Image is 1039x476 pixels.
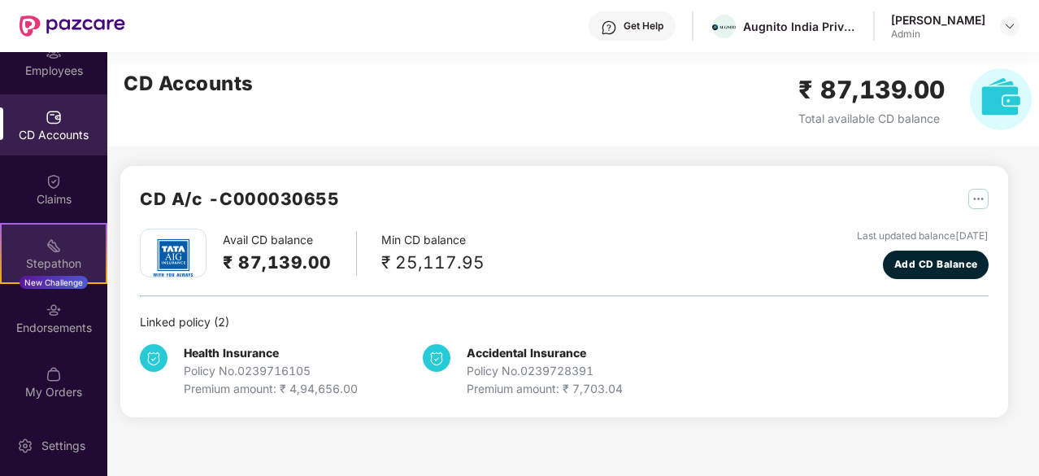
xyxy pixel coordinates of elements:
div: [PERSON_NAME] [891,12,985,28]
div: Settings [37,438,90,454]
div: Stepathon [2,255,106,272]
div: Min CD balance [381,231,485,276]
img: svg+xml;base64,PHN2ZyBpZD0iRW5kb3JzZW1lbnRzIiB4bWxucz0iaHR0cDovL3d3dy53My5vcmcvMjAwMC9zdmciIHdpZH... [46,302,62,318]
h2: CD A/c - C000030655 [140,186,339,212]
div: Policy No. 0239728391 [467,362,623,380]
span: Total available CD balance [798,111,940,125]
div: Avail CD balance [223,231,357,276]
div: Policy No. 0239716105 [184,362,358,380]
h2: ₹ 87,139.00 [798,71,946,109]
img: svg+xml;base64,PHN2ZyBpZD0iTXlfT3JkZXJzIiBkYXRhLW5hbWU9Ik15IE9yZGVycyIgeG1sbnM9Imh0dHA6Ly93d3cudz... [46,366,62,382]
b: Health Insurance [184,346,279,360]
img: tatag.png [145,229,202,286]
div: Augnito India Private Limited [743,19,857,34]
h2: CD Accounts [124,68,254,99]
img: svg+xml;base64,PHN2ZyBpZD0iRW1wbG95ZWVzIiB4bWxucz0iaHR0cDovL3d3dy53My5vcmcvMjAwMC9zdmciIHdpZHRoPS... [46,45,62,61]
img: svg+xml;base64,PHN2ZyBpZD0iQ0RfQWNjb3VudHMiIGRhdGEtbmFtZT0iQ0QgQWNjb3VudHMiIHhtbG5zPSJodHRwOi8vd3... [46,109,62,125]
div: Admin [891,28,985,41]
img: svg+xml;base64,PHN2ZyBpZD0iQ2xhaW0iIHhtbG5zPSJodHRwOi8vd3d3LnczLm9yZy8yMDAwL3N2ZyIgd2lkdGg9IjIwIi... [46,173,62,190]
img: svg+xml;base64,PHN2ZyB4bWxucz0iaHR0cDovL3d3dy53My5vcmcvMjAwMC9zdmciIHdpZHRoPSIyMSIgaGVpZ2h0PSIyMC... [46,238,62,254]
img: svg+xml;base64,PHN2ZyBpZD0iSGVscC0zMngzMiIgeG1sbnM9Imh0dHA6Ly93d3cudzMub3JnLzIwMDAvc3ZnIiB3aWR0aD... [601,20,617,36]
div: Last updated balance [DATE] [857,229,989,244]
div: Linked policy ( 2 ) [140,313,989,331]
img: svg+xml;base64,PHN2ZyBpZD0iU2V0dGluZy0yMHgyMCIgeG1sbnM9Imh0dHA6Ly93d3cudzMub3JnLzIwMDAvc3ZnIiB3aW... [17,438,33,454]
div: Premium amount: ₹ 4,94,656.00 [184,380,358,398]
div: Premium amount: ₹ 7,703.04 [467,380,623,398]
button: Add CD Balance [883,251,989,279]
span: Add CD Balance [894,257,978,273]
img: svg+xml;base64,PHN2ZyB4bWxucz0iaHR0cDovL3d3dy53My5vcmcvMjAwMC9zdmciIHdpZHRoPSIzNCIgaGVpZ2h0PSIzNC... [423,344,450,372]
img: svg+xml;base64,PHN2ZyB4bWxucz0iaHR0cDovL3d3dy53My5vcmcvMjAwMC9zdmciIHhtbG5zOnhsaW5rPSJodHRwOi8vd3... [970,68,1032,130]
h2: ₹ 87,139.00 [223,249,332,276]
img: svg+xml;base64,PHN2ZyBpZD0iRHJvcGRvd24tMzJ4MzIiIHhtbG5zPSJodHRwOi8vd3d3LnczLm9yZy8yMDAwL3N2ZyIgd2... [1003,20,1016,33]
div: Get Help [624,20,663,33]
img: New Pazcare Logo [20,15,125,37]
div: New Challenge [20,276,88,289]
div: ₹ 25,117.95 [381,249,485,276]
img: Augnito%20Logotype%20with%20logomark-8.png [712,24,736,30]
img: svg+xml;base64,PHN2ZyB4bWxucz0iaHR0cDovL3d3dy53My5vcmcvMjAwMC9zdmciIHdpZHRoPSIzNCIgaGVpZ2h0PSIzNC... [140,344,167,372]
b: Accidental Insurance [467,346,586,360]
img: svg+xml;base64,PHN2ZyB4bWxucz0iaHR0cDovL3d3dy53My5vcmcvMjAwMC9zdmciIHdpZHRoPSIyNSIgaGVpZ2h0PSIyNS... [968,189,989,209]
